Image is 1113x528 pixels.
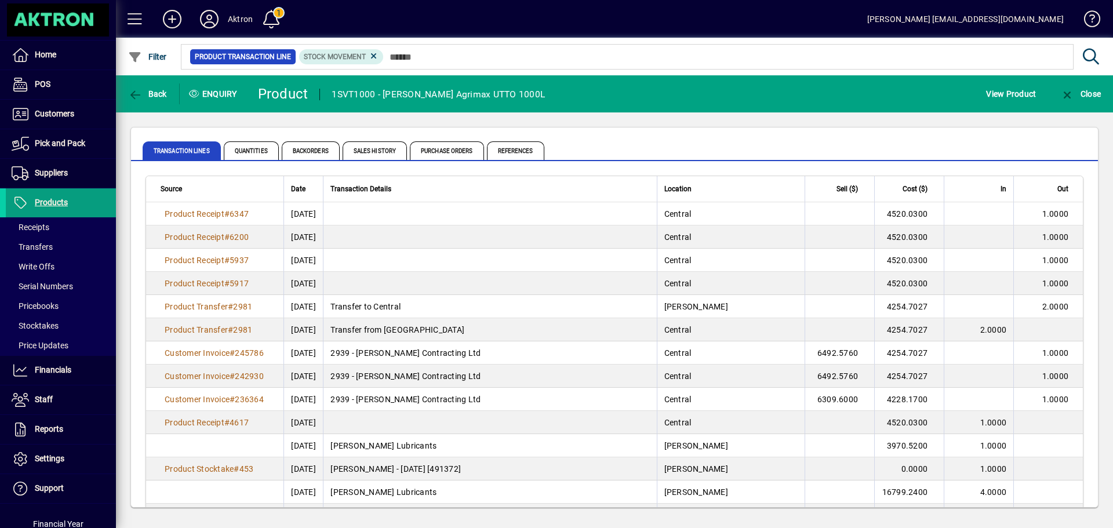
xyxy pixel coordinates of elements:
span: 1.0000 [1042,232,1069,242]
td: 4520.0300 [874,411,944,434]
span: Sales History [343,141,407,160]
a: Serial Numbers [6,276,116,296]
td: [DATE] [283,388,323,411]
td: 4254.7027 [874,318,944,341]
span: Central [664,256,692,265]
a: Customer Invoice#245786 [161,347,268,359]
div: 1SVT1000 - [PERSON_NAME] Agrimax UTTO 1000L [332,85,545,104]
span: Stocktakes [12,321,59,330]
div: Date [291,183,316,195]
div: Product [258,85,308,103]
a: Staff [6,385,116,414]
span: Transfers [12,242,53,252]
span: Transaction Lines [143,141,221,160]
span: Purchase Orders [410,141,484,160]
td: [DATE] [283,504,323,527]
span: # [224,232,230,242]
a: Product Receipt#5937 [161,254,253,267]
span: 453 [239,464,254,474]
span: 1.0000 [1042,348,1069,358]
span: Product Receipt [165,418,224,427]
td: [DATE] [283,272,323,295]
a: Product Receipt#5917 [161,277,253,290]
a: Reports [6,415,116,444]
div: Cost ($) [882,183,938,195]
a: Pricebooks [6,296,116,316]
span: 2981 [233,325,252,334]
td: Transfer from [GEOGRAPHIC_DATA] [323,318,656,341]
a: Product Receipt#6347 [161,207,253,220]
span: Suppliers [35,168,68,177]
span: # [228,302,233,311]
span: Back [128,89,167,99]
td: 4520.0300 [874,272,944,295]
span: POS [35,79,50,89]
a: Home [6,41,116,70]
span: Customer Invoice [165,372,230,381]
span: Support [35,483,64,493]
span: Product Receipt [165,256,224,265]
span: Product Transfer [165,302,228,311]
span: Product Receipt [165,209,224,219]
span: Location [664,183,692,195]
td: 4254.7027 [874,341,944,365]
span: 2.0000 [980,325,1007,334]
a: Price Updates [6,336,116,355]
span: 6200 [230,232,249,242]
a: Suppliers [6,159,116,188]
td: [DATE] [283,457,323,480]
div: [PERSON_NAME] [EMAIL_ADDRESS][DOMAIN_NAME] [867,10,1064,28]
td: 2939 - [PERSON_NAME] Contracting Ltd [323,388,656,411]
a: Product Receipt#4617 [161,416,253,429]
div: Aktron [228,10,253,28]
a: Customers [6,100,116,129]
span: Product Transaction Line [195,51,291,63]
td: [DATE] [283,480,323,504]
span: Cost ($) [903,183,927,195]
td: [PERSON_NAME] Lubricants [323,480,656,504]
span: Date [291,183,305,195]
div: Enquiry [180,85,249,103]
span: Home [35,50,56,59]
span: Product Receipt [165,279,224,288]
span: # [224,256,230,265]
td: 4520.0300 [874,225,944,249]
button: Profile [191,9,228,30]
span: 1.0000 [1042,279,1069,288]
span: # [234,464,239,474]
span: 5937 [230,256,249,265]
span: [PERSON_NAME] [664,302,728,311]
td: [DATE] [283,295,323,318]
span: Serial Numbers [12,282,73,291]
app-page-header-button: Back [116,83,180,104]
span: Reports [35,424,63,434]
td: 6492.5760 [805,341,874,365]
td: [DATE] [283,434,323,457]
td: 4254.7027 [874,295,944,318]
span: Quantities [224,141,279,160]
td: 0.0000 [874,457,944,480]
td: [DATE] [283,341,323,365]
span: Central [664,372,692,381]
span: Stock movement [304,53,366,61]
span: 1.0000 [1042,256,1069,265]
span: Receipts [12,223,49,232]
span: 1.0000 [980,464,1007,474]
span: Customers [35,109,74,118]
span: # [230,372,235,381]
span: 2981 [233,302,252,311]
span: Filter [128,52,167,61]
span: Price Updates [12,341,68,350]
div: Source [161,183,277,195]
a: Support [6,474,116,503]
span: References [487,141,544,160]
span: Settings [35,454,64,463]
td: 2939 - [PERSON_NAME] Contracting Ltd [323,341,656,365]
td: [DATE] [283,318,323,341]
td: 6492.5760 [805,365,874,388]
button: Back [125,83,170,104]
span: Sell ($) [836,183,858,195]
span: Central [664,395,692,404]
a: Financials [6,356,116,385]
span: Products [35,198,68,207]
